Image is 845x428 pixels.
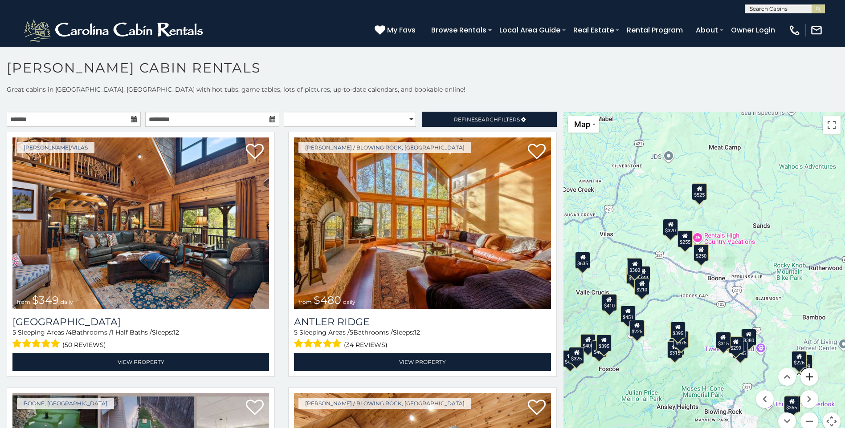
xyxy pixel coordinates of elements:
[715,332,731,349] div: $315
[580,334,596,351] div: $400
[622,22,687,38] a: Rental Program
[691,22,723,38] a: About
[741,329,756,346] div: $380
[12,137,269,309] img: Diamond Creek Lodge
[635,266,650,283] div: $349
[12,353,269,371] a: View Property
[17,142,94,153] a: [PERSON_NAME]/Vilas
[294,328,551,351] div: Sleeping Areas / Bathrooms / Sleeps:
[569,347,584,364] div: $325
[634,278,649,295] div: $210
[314,294,341,307] span: $480
[32,294,59,307] span: $349
[667,341,682,358] div: $315
[568,116,599,133] button: Change map style
[475,116,498,123] span: Search
[68,328,72,336] span: 4
[823,116,841,134] button: Toggle fullscreen view
[294,137,551,309] img: Antler Ridge
[575,252,590,269] div: $635
[17,398,114,409] a: Boone, [GEOGRAPHIC_DATA]
[422,112,556,127] a: RefineSearchFilters
[298,299,312,305] span: from
[800,368,818,386] button: Zoom in
[246,143,264,162] a: Add to favorites
[694,244,709,261] div: $250
[111,328,152,336] span: 1 Half Baths /
[294,328,298,336] span: 5
[596,335,612,351] div: $395
[788,24,801,36] img: phone-regular-white.png
[569,22,618,38] a: Real Estate
[22,17,207,44] img: White-1-2.png
[620,306,635,323] div: $451
[670,322,685,339] div: $395
[629,320,645,337] div: $225
[375,24,418,36] a: My Favs
[61,299,73,305] span: daily
[12,328,16,336] span: 5
[495,22,565,38] a: Local Area Guide
[727,22,780,38] a: Owner Login
[528,399,546,417] a: Add to favorites
[592,340,607,357] div: $485
[602,294,617,311] div: $410
[294,316,551,328] a: Antler Ridge
[626,267,641,284] div: $460
[733,342,748,359] div: $695
[12,137,269,309] a: Diamond Creek Lodge from $349 daily
[792,351,807,368] div: $226
[797,355,812,371] div: $299
[298,142,471,153] a: [PERSON_NAME] / Blowing Rock, [GEOGRAPHIC_DATA]
[294,353,551,371] a: View Property
[12,328,269,351] div: Sleeping Areas / Bathrooms / Sleeps:
[427,22,491,38] a: Browse Rentals
[298,398,471,409] a: [PERSON_NAME] / Blowing Rock, [GEOGRAPHIC_DATA]
[810,24,823,36] img: mail-regular-white.png
[387,24,416,36] span: My Favs
[173,328,179,336] span: 12
[627,258,642,275] div: $360
[663,219,678,236] div: $320
[756,390,774,408] button: Move left
[626,258,641,275] div: $565
[574,120,590,129] span: Map
[12,316,269,328] a: [GEOGRAPHIC_DATA]
[692,183,707,200] div: $525
[12,316,269,328] h3: Diamond Creek Lodge
[343,299,355,305] span: daily
[728,336,743,353] div: $299
[778,368,796,386] button: Move up
[454,116,520,123] span: Refine Filters
[294,137,551,309] a: Antler Ridge from $480 daily
[528,143,546,162] a: Add to favorites
[62,339,106,351] span: (50 reviews)
[800,390,818,408] button: Move right
[344,339,388,351] span: (34 reviews)
[414,328,420,336] span: 12
[246,399,264,417] a: Add to favorites
[350,328,353,336] span: 5
[678,230,693,247] div: $255
[674,331,689,348] div: $675
[17,299,30,305] span: from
